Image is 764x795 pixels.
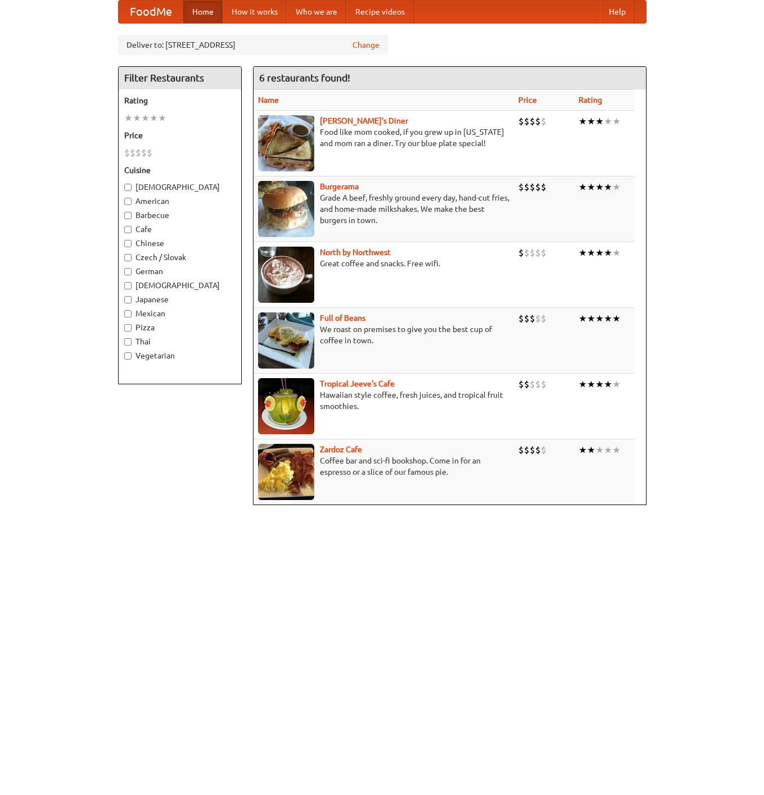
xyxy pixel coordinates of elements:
[320,116,408,125] a: [PERSON_NAME]'s Diner
[604,115,612,128] li: ★
[518,115,524,128] li: $
[524,378,530,390] li: $
[320,379,395,388] b: Tropical Jeeve's Cafe
[124,165,236,176] h5: Cuisine
[124,254,132,261] input: Czech / Slovak
[530,312,535,325] li: $
[320,314,365,322] b: Full of Beans
[124,184,132,191] input: [DEMOGRAPHIC_DATA]
[604,444,612,456] li: ★
[124,308,236,319] label: Mexican
[595,181,604,193] li: ★
[578,312,587,325] li: ★
[604,378,612,390] li: ★
[587,378,595,390] li: ★
[530,115,535,128] li: $
[518,96,537,105] a: Price
[612,378,621,390] li: ★
[124,224,236,235] label: Cafe
[124,198,132,205] input: American
[258,192,509,226] p: Grade A beef, freshly ground every day, hand-cut fries, and home-made milkshakes. We make the bes...
[258,312,314,369] img: beans.jpg
[595,247,604,259] li: ★
[124,268,132,275] input: German
[124,338,132,346] input: Thai
[147,147,152,159] li: $
[124,238,236,249] label: Chinese
[346,1,414,23] a: Recipe videos
[541,115,546,128] li: $
[518,378,524,390] li: $
[259,72,350,83] ng-pluralize: 6 restaurants found!
[535,378,541,390] li: $
[524,115,530,128] li: $
[541,378,546,390] li: $
[541,312,546,325] li: $
[124,112,133,124] li: ★
[124,324,132,331] input: Pizza
[124,212,132,219] input: Barbecue
[604,181,612,193] li: ★
[124,210,236,221] label: Barbecue
[530,247,535,259] li: $
[524,312,530,325] li: $
[518,247,524,259] li: $
[530,444,535,456] li: $
[352,39,379,51] a: Change
[124,130,236,141] h5: Price
[124,294,236,305] label: Japanese
[124,252,236,263] label: Czech / Slovak
[124,266,236,277] label: German
[535,312,541,325] li: $
[183,1,223,23] a: Home
[133,112,141,124] li: ★
[524,444,530,456] li: $
[524,247,530,259] li: $
[578,444,587,456] li: ★
[320,445,362,454] a: Zardoz Cafe
[587,312,595,325] li: ★
[530,378,535,390] li: $
[612,247,621,259] li: ★
[258,455,509,478] p: Coffee bar and sci-fi bookshop. Come in for an espresso or a slice of our famous pie.
[124,240,132,247] input: Chinese
[587,115,595,128] li: ★
[518,181,524,193] li: $
[135,147,141,159] li: $
[518,312,524,325] li: $
[578,247,587,259] li: ★
[595,312,604,325] li: ★
[119,67,241,89] h4: Filter Restaurants
[258,378,314,434] img: jeeves.jpg
[258,444,314,500] img: zardoz.jpg
[258,126,509,149] p: Food like mom cooked, if you grew up in [US_STATE] and mom ran a diner. Try our blue plate special!
[518,444,524,456] li: $
[612,181,621,193] li: ★
[595,444,604,456] li: ★
[604,247,612,259] li: ★
[612,444,621,456] li: ★
[150,112,158,124] li: ★
[118,35,388,55] div: Deliver to: [STREET_ADDRESS]
[124,181,236,193] label: [DEMOGRAPHIC_DATA]
[124,336,236,347] label: Thai
[587,444,595,456] li: ★
[541,181,546,193] li: $
[119,1,183,23] a: FoodMe
[595,378,604,390] li: ★
[258,247,314,303] img: north.jpg
[124,282,132,289] input: [DEMOGRAPHIC_DATA]
[124,95,236,106] h5: Rating
[535,247,541,259] li: $
[141,112,150,124] li: ★
[530,181,535,193] li: $
[258,96,279,105] a: Name
[287,1,346,23] a: Who we are
[535,115,541,128] li: $
[320,182,359,191] a: Burgerama
[612,115,621,128] li: ★
[604,312,612,325] li: ★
